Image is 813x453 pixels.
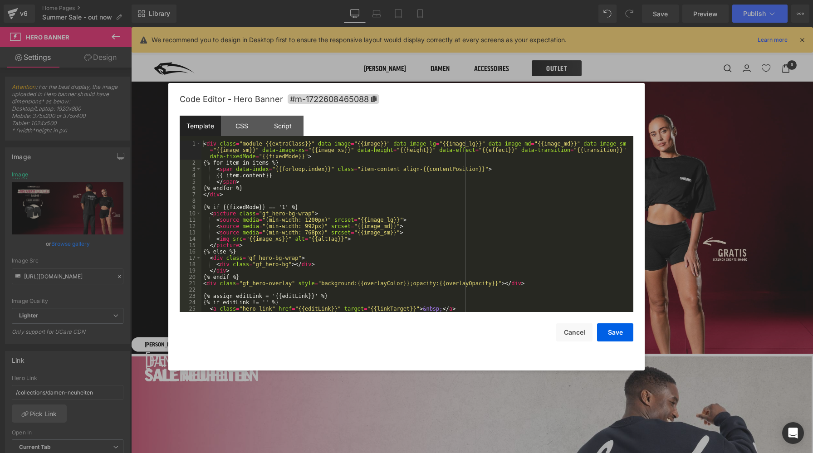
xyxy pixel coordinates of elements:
div: 25 [180,306,201,312]
button: Save [597,323,633,341]
span: Code Editor - Hero Banner [180,94,283,104]
button: Cancel [556,323,593,341]
div: 19 [180,268,201,274]
span: Click to copy [288,94,379,104]
div: 24 [180,299,201,306]
div: 14 [180,236,201,242]
div: 7 [180,191,201,198]
div: 12 [180,223,201,229]
div: Script [262,116,304,136]
div: 3 [180,166,201,172]
span: SALE NEUHEITEN [14,341,122,357]
div: 15 [180,242,201,248]
div: 2 [180,160,201,166]
div: 13 [180,229,201,236]
div: Template [180,116,221,136]
div: 4 [180,172,201,179]
div: 1 [180,141,201,160]
span: DAMEN [14,326,61,342]
div: Open Intercom Messenger [782,422,804,444]
div: 8 [180,198,201,204]
div: 16 [180,248,201,255]
div: 5 [180,179,201,185]
div: 9 [180,204,201,210]
div: 22 [180,287,201,293]
div: 21 [180,280,201,287]
div: 10 [180,210,201,217]
div: 23 [180,293,201,299]
div: 11 [180,217,201,223]
div: 20 [180,274,201,280]
div: 18 [180,261,201,268]
div: CSS [221,116,262,136]
div: 17 [180,255,201,261]
div: 6 [180,185,201,191]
